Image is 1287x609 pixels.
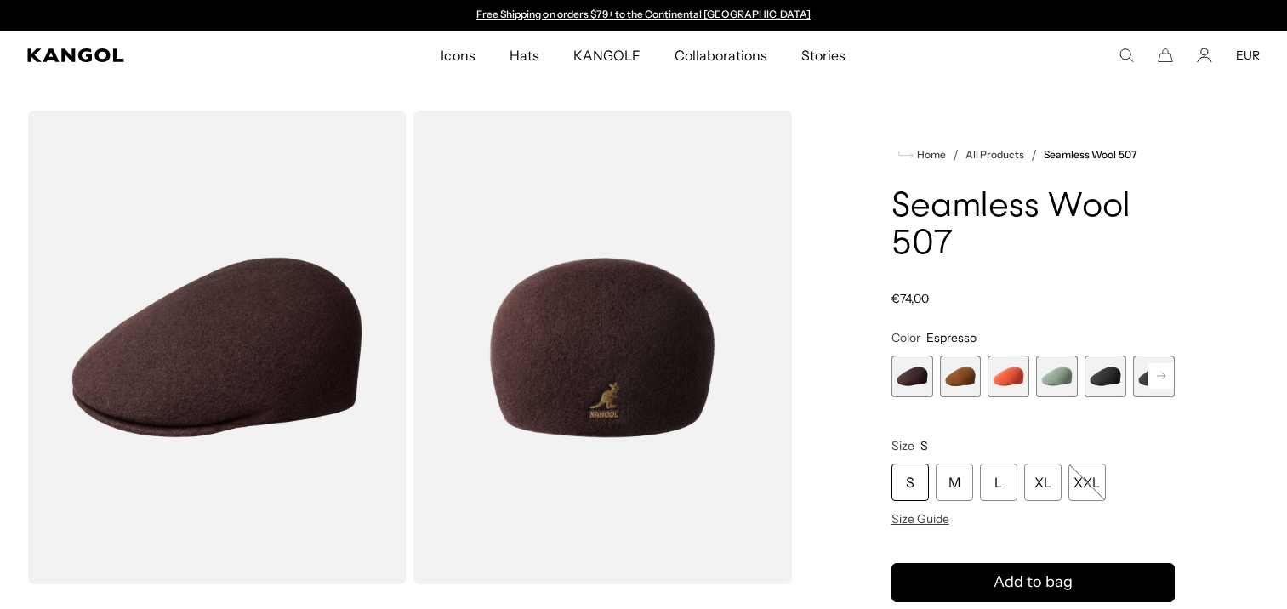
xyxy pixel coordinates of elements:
img: color-espresso [413,111,793,584]
label: Coral Flame [988,356,1029,397]
div: XXL [1068,464,1106,501]
span: Add to bag [994,571,1073,594]
label: Black/Gold [1085,356,1126,397]
span: €74,00 [891,291,929,306]
img: color-espresso [27,111,407,584]
div: Announcement [469,9,819,22]
div: 5 of 9 [1085,356,1126,397]
div: 1 of 2 [469,9,819,22]
summary: Search here [1119,48,1134,63]
span: Home [914,149,946,161]
button: EUR [1236,48,1260,63]
label: Espresso [891,356,933,397]
a: Free Shipping on orders $79+ to the Continental [GEOGRAPHIC_DATA] [476,8,811,20]
slideshow-component: Announcement bar [469,9,819,22]
h1: Seamless Wool 507 [891,189,1175,264]
span: Color [891,330,920,345]
a: Collaborations [658,31,784,80]
div: 6 of 9 [1133,356,1175,397]
span: KANGOLF [573,31,641,80]
span: Stories [801,31,846,80]
a: Kangol [27,48,292,62]
div: S [891,464,929,501]
span: S [920,438,928,453]
div: XL [1024,464,1062,501]
a: Account [1197,48,1212,63]
a: KANGOLF [556,31,658,80]
li: / [1024,145,1037,165]
span: Size [891,438,914,453]
span: Size Guide [891,511,949,526]
span: Collaborations [675,31,767,80]
span: Icons [441,31,475,80]
label: Black [1133,356,1175,397]
a: Icons [424,31,492,80]
li: / [946,145,959,165]
div: 1 of 9 [891,356,933,397]
div: 3 of 9 [988,356,1029,397]
a: All Products [965,149,1024,161]
button: Cart [1158,48,1173,63]
div: 2 of 9 [940,356,982,397]
div: M [936,464,973,501]
a: Home [898,147,946,162]
span: Espresso [926,330,977,345]
label: Rustic Caramel [940,356,982,397]
div: 4 of 9 [1036,356,1078,397]
a: Hats [493,31,556,80]
nav: breadcrumbs [891,145,1175,165]
a: Seamless Wool 507 [1044,149,1136,161]
a: Stories [784,31,863,80]
div: L [980,464,1017,501]
label: Sage Green [1036,356,1078,397]
span: Hats [510,31,539,80]
button: Add to bag [891,563,1175,602]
